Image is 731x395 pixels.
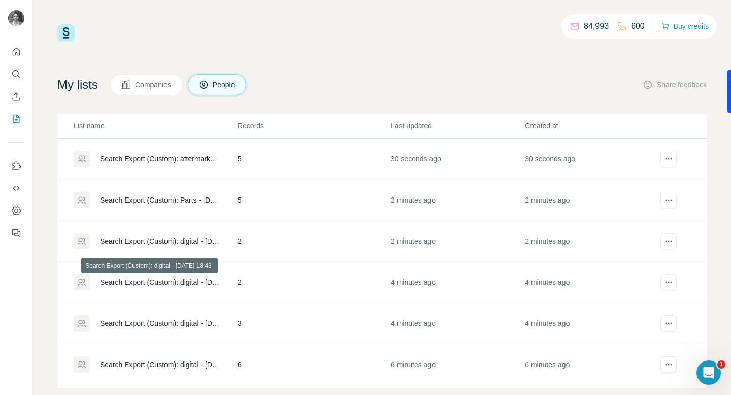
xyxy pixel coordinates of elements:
button: actions [660,151,677,167]
td: 30 seconds ago [390,139,524,180]
td: 3 [237,303,390,344]
td: 5 [237,139,390,180]
div: Search Export (Custom): digital - [DATE] 18:44 [100,236,220,246]
button: My lists [8,110,24,128]
td: 6 [237,344,390,385]
td: 4 minutes ago [390,262,524,303]
img: Avatar [8,10,24,26]
button: Dashboard [8,202,24,220]
span: People [213,80,236,90]
p: Created at [525,121,658,131]
td: 30 seconds ago [524,139,658,180]
button: actions [660,274,677,290]
button: Search [8,65,24,83]
span: 1 [717,360,725,369]
div: Search Export (Custom): digital - [DATE] 18:43 [100,277,220,287]
p: Records [238,121,390,131]
div: Search Export (Custom): digital - [DATE] 18:43 [100,318,220,328]
img: Surfe Logo [57,24,75,42]
button: actions [660,315,677,332]
td: 2 [237,262,390,303]
button: actions [660,356,677,373]
button: Share feedback [643,80,707,90]
p: 600 [631,20,645,32]
div: Search Export (Custom): digital - [DATE] 18:41 [100,359,220,370]
td: 2 minutes ago [524,180,658,221]
button: Buy credits [661,19,709,34]
td: 2 [237,221,390,262]
button: actions [660,233,677,249]
div: Search Export (Custom): Parts - [DATE] 18:45 [100,195,220,205]
td: 6 minutes ago [524,344,658,385]
p: List name [74,121,237,131]
button: Feedback [8,224,24,242]
td: 2 minutes ago [524,221,658,262]
td: 5 [237,180,390,221]
button: Use Surfe on LinkedIn [8,157,24,175]
p: Last updated [391,121,524,131]
td: 4 minutes ago [524,262,658,303]
button: Use Surfe API [8,179,24,197]
iframe: Intercom live chat [696,360,721,385]
td: 4 minutes ago [390,303,524,344]
span: Companies [135,80,172,90]
td: 4 minutes ago [524,303,658,344]
td: 2 minutes ago [390,221,524,262]
td: 6 minutes ago [390,344,524,385]
button: Quick start [8,43,24,61]
button: actions [660,192,677,208]
td: 2 minutes ago [390,180,524,221]
div: Search Export (Custom): aftermarket - [DATE] 18:46 [100,154,220,164]
button: Enrich CSV [8,87,24,106]
h4: My lists [57,77,98,93]
p: 84,993 [584,20,609,32]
